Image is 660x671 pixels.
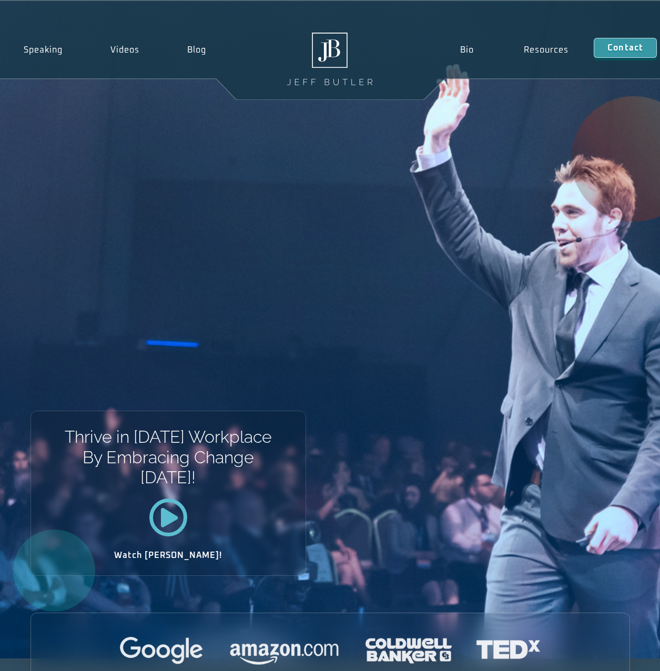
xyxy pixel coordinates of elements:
a: Contact [594,38,657,58]
span: Contact [607,44,643,52]
a: Blog [163,38,230,62]
a: Bio [435,38,499,62]
h2: Watch [PERSON_NAME]! [68,551,269,560]
a: Resources [499,38,594,62]
h1: Thrive in [DATE] Workplace By Embracing Change [DATE]! [64,427,272,487]
a: Videos [87,38,164,62]
nav: Menu [435,38,594,62]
